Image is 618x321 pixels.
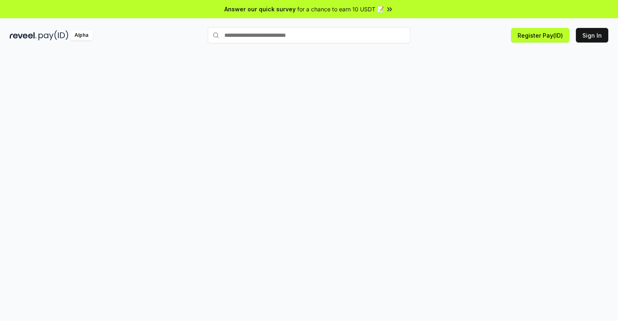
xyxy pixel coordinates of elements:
[70,30,93,40] div: Alpha
[576,28,608,43] button: Sign In
[10,30,37,40] img: reveel_dark
[224,5,296,13] span: Answer our quick survey
[297,5,384,13] span: for a chance to earn 10 USDT 📝
[38,30,68,40] img: pay_id
[511,28,569,43] button: Register Pay(ID)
